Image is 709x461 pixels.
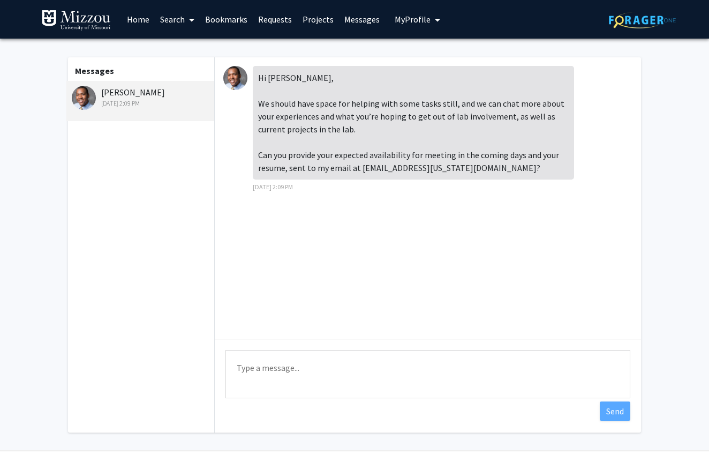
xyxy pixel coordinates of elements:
a: Projects [297,1,339,38]
div: Hi [PERSON_NAME], We should have space for helping with some tasks still, and we can chat more ab... [253,66,574,180]
div: [PERSON_NAME] [72,86,212,108]
img: ForagerOne Logo [609,12,676,28]
b: Messages [75,65,114,76]
img: Jordan Booker [72,86,96,110]
img: Jordan Booker [223,66,247,90]
a: Bookmarks [200,1,253,38]
span: My Profile [395,14,431,25]
iframe: Chat [8,413,46,453]
div: [DATE] 2:09 PM [72,99,212,108]
textarea: Message [225,350,630,398]
a: Messages [339,1,385,38]
a: Requests [253,1,297,38]
button: Send [600,401,630,421]
a: Search [155,1,200,38]
span: [DATE] 2:09 PM [253,183,293,191]
a: Home [122,1,155,38]
img: University of Missouri Logo [41,10,111,31]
